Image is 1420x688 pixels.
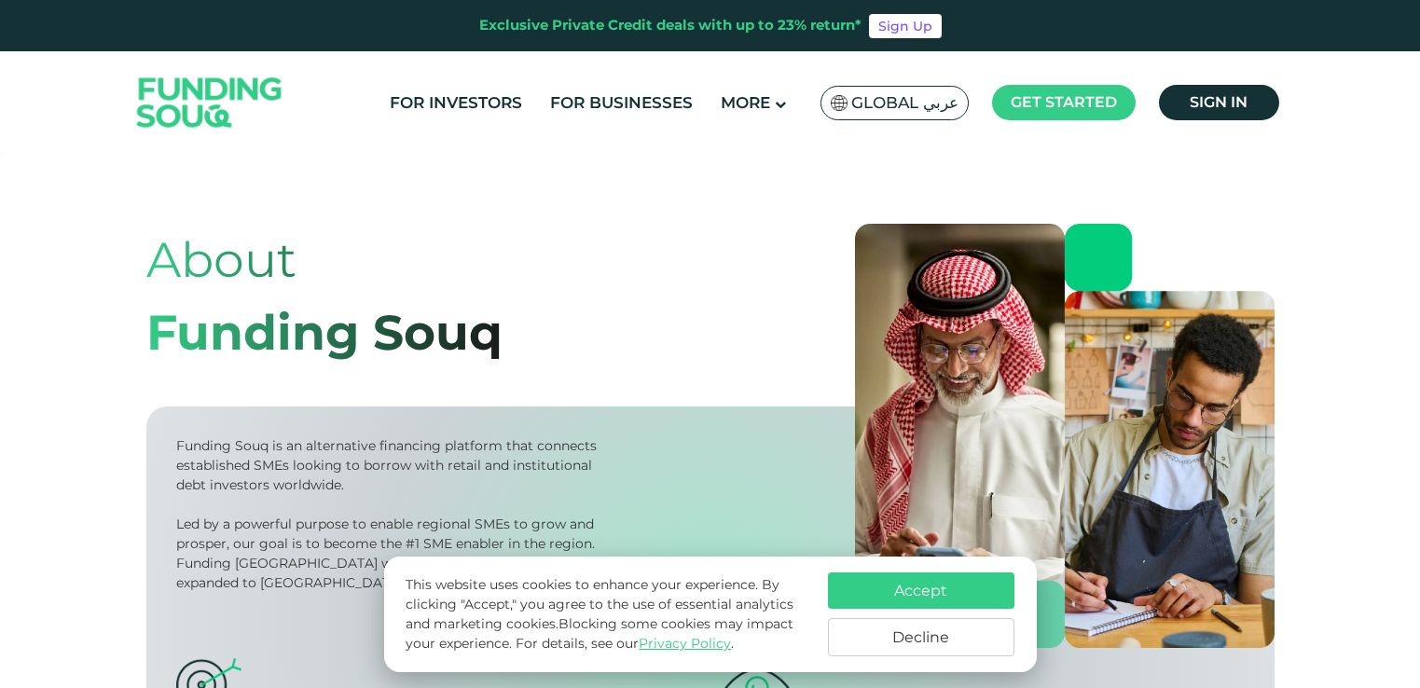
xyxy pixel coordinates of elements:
[855,224,1275,648] img: about-us-banner
[479,15,862,36] div: Exclusive Private Credit deals with up to 23% return*
[146,224,503,296] div: About
[406,575,808,654] p: This website uses cookies to enhance your experience. By clicking "Accept," you agree to the use ...
[1190,93,1248,111] span: Sign in
[176,515,603,593] div: Led by a powerful purpose to enable regional SMEs to grow and prosper, our goal is to become the ...
[406,615,793,652] span: Blocking some cookies may impact your experience.
[828,618,1014,656] button: Decline
[851,92,958,114] span: Global عربي
[385,88,527,118] a: For Investors
[1011,93,1117,111] span: Get started
[828,572,1014,609] button: Accept
[146,296,503,369] div: Funding Souq
[639,635,731,652] a: Privacy Policy
[869,14,942,38] a: Sign Up
[831,95,848,111] img: SA Flag
[516,635,734,652] span: For details, see our .
[1159,85,1279,120] a: Sign in
[118,56,301,150] img: Logo
[721,93,770,112] span: More
[176,436,603,495] div: Funding Souq is an alternative financing platform that connects established SMEs looking to borro...
[545,88,697,118] a: For Businesses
